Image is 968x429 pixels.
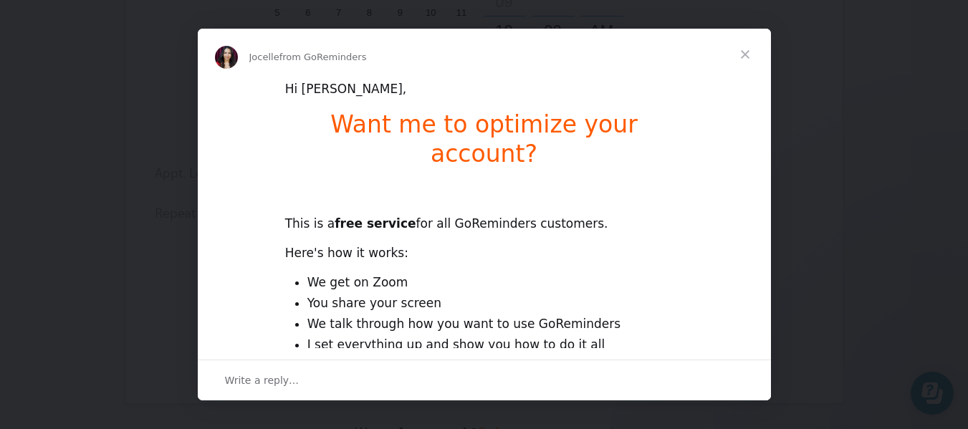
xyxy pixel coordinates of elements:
div: Here's how it works: [285,245,684,262]
div: Hi [PERSON_NAME], [285,81,684,98]
li: You share your screen [307,295,684,312]
span: Close [719,29,771,80]
span: from GoReminders [279,52,367,62]
span: Jocelle [249,52,279,62]
b: free service [335,216,416,231]
h1: Want me to optimize your account? [285,110,684,178]
img: Profile image for Jocelle [215,46,238,69]
li: We talk through how you want to use GoReminders [307,316,684,333]
div: This is a for all GoReminders customers. [285,199,684,233]
div: Open conversation and reply [198,360,771,400]
span: Write a reply… [225,371,299,390]
li: We get on Zoom [307,274,684,291]
li: I set everything up and show you how to do it all [307,337,684,354]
